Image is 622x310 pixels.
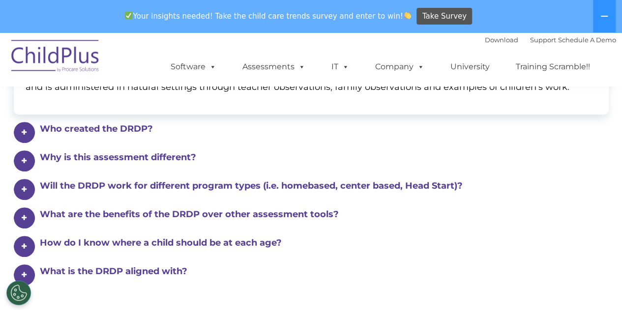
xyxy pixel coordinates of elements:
[485,36,518,44] a: Download
[40,179,594,193] h4: Will the DRDP work for different program types (i.e. homebased, center based, Head Start)?
[40,150,594,164] h4: Why is this assessment different?
[121,6,415,26] span: Your insights needed! Take the child care trends survey and enter to win!
[6,33,105,82] img: ChildPlus by Procare Solutions
[161,57,226,77] a: Software
[6,281,31,305] button: Cookies Settings
[416,8,472,25] a: Take Survey
[322,57,359,77] a: IT
[40,207,594,221] h4: What are the benefits of the DRDP over other assessment tools?
[40,264,594,278] h4: What is the DRDP aligned with?
[530,36,556,44] a: Support
[233,57,315,77] a: Assessments
[422,8,467,25] span: Take Survey
[40,236,594,250] h4: How do I know where a child should be at each age?
[404,12,411,19] img: 👏
[506,57,600,77] a: Training Scramble!!
[365,57,434,77] a: Company
[485,36,616,44] font: |
[40,122,594,136] h4: Who created the DRDP?
[125,12,132,19] img: ✅
[558,36,616,44] a: Schedule A Demo
[441,57,500,77] a: University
